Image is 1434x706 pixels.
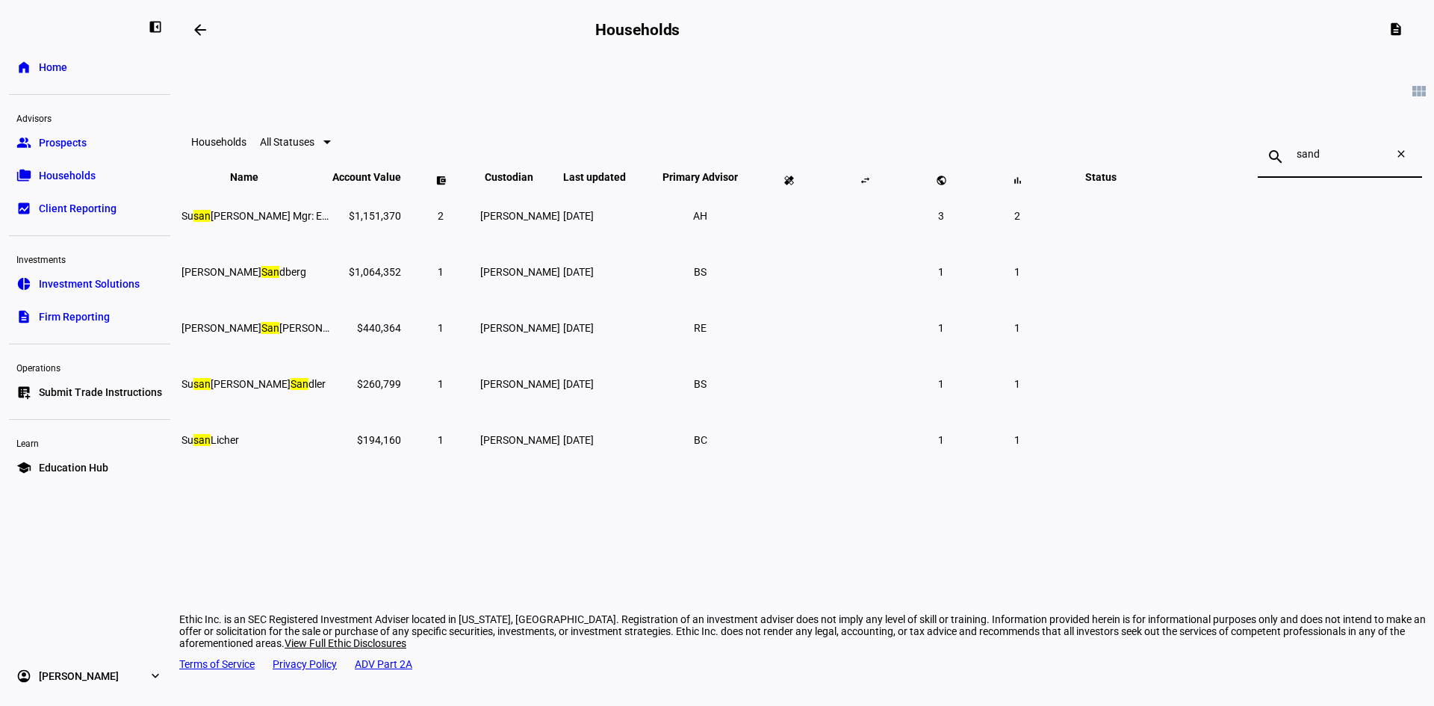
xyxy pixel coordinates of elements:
[16,385,31,400] eth-mat-symbol: list_alt_add
[9,356,170,377] div: Operations
[39,135,87,150] span: Prospects
[438,434,444,446] span: 1
[480,378,560,390] span: [PERSON_NAME]
[938,210,944,222] span: 3
[16,135,31,150] eth-mat-symbol: group
[9,248,170,269] div: Investments
[230,171,281,183] span: Name
[687,258,714,285] li: BS
[332,171,401,183] span: Account Value
[16,60,31,75] eth-mat-symbol: home
[193,434,211,446] mark: san
[9,302,170,332] a: descriptionFirm Reporting
[16,201,31,216] eth-mat-symbol: bid_landscape
[181,378,326,390] span: Su<mark>san</mark> Janet <mark>San</mark>dler
[332,188,402,243] td: $1,151,370
[16,276,31,291] eth-mat-symbol: pie_chart
[9,432,170,453] div: Learn
[687,202,714,229] li: AH
[39,168,96,183] span: Households
[563,266,594,278] span: [DATE]
[687,371,714,397] li: BS
[1014,434,1020,446] span: 1
[16,669,31,684] eth-mat-symbol: account_circle
[563,171,648,183] span: Last updated
[438,210,444,222] span: 2
[181,322,450,334] span: Melanie <mark>San</mark>gita Subbiah & J Stevenson
[148,19,163,34] eth-mat-symbol: left_panel_close
[1258,148,1294,166] mat-icon: search
[480,266,560,278] span: [PERSON_NAME]
[181,266,306,278] span: Karl Martin <mark>San</mark>dberg
[1388,22,1403,37] mat-icon: description
[1014,322,1020,334] span: 1
[938,322,944,334] span: 1
[181,434,239,446] span: Su<mark>san</mark> Licher
[438,378,444,390] span: 1
[179,613,1434,649] div: Ethic Inc. is an SEC Registered Investment Adviser located in [US_STATE], [GEOGRAPHIC_DATA]. Regi...
[9,107,170,128] div: Advisors
[39,276,140,291] span: Investment Solutions
[438,266,444,278] span: 1
[9,161,170,191] a: folder_copyHouseholds
[191,21,209,39] mat-icon: arrow_backwards
[273,658,337,670] a: Privacy Policy
[1410,82,1428,100] mat-icon: view_module
[9,269,170,299] a: pie_chartInvestment Solutions
[16,168,31,183] eth-mat-symbol: folder_copy
[39,60,67,75] span: Home
[191,136,246,148] eth-data-table-title: Households
[285,637,406,649] span: View Full Ethic Disclosures
[563,378,594,390] span: [DATE]
[181,210,339,222] span: Su<mark>san</mark> Cavalieri Mgr: Ethic
[1297,148,1383,160] input: Search
[193,378,211,390] mark: san
[148,669,163,684] eth-mat-symbol: expand_more
[651,171,749,183] span: Primary Advisor
[260,136,314,148] span: All Statuses
[438,322,444,334] span: 1
[485,171,556,183] span: Custodian
[332,412,402,467] td: $194,160
[563,210,594,222] span: [DATE]
[332,356,402,411] td: $260,799
[261,266,279,278] mark: San
[39,385,162,400] span: Submit Trade Instructions
[332,300,402,355] td: $440,364
[1014,210,1020,222] span: 2
[291,378,308,390] mark: San
[687,315,714,341] li: RE
[261,322,279,334] mark: San
[16,309,31,324] eth-mat-symbol: description
[9,128,170,158] a: groupProspects
[179,658,255,670] a: Terms of Service
[595,21,680,39] h2: Households
[39,309,110,324] span: Firm Reporting
[938,266,944,278] span: 1
[39,460,108,475] span: Education Hub
[193,210,211,222] mark: san
[16,460,31,475] eth-mat-symbol: school
[687,427,714,453] li: BC
[9,52,170,82] a: homeHome
[563,322,594,334] span: [DATE]
[563,434,594,446] span: [DATE]
[39,669,119,684] span: [PERSON_NAME]
[480,210,560,222] span: [PERSON_NAME]
[9,193,170,223] a: bid_landscapeClient Reporting
[938,378,944,390] span: 1
[1014,266,1020,278] span: 1
[1074,171,1128,183] span: Status
[480,434,560,446] span: [PERSON_NAME]
[1014,378,1020,390] span: 1
[39,201,117,216] span: Client Reporting
[1386,148,1422,166] mat-icon: close
[332,244,402,299] td: $1,064,352
[355,658,412,670] a: ADV Part 2A
[938,434,944,446] span: 1
[480,322,560,334] span: [PERSON_NAME]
